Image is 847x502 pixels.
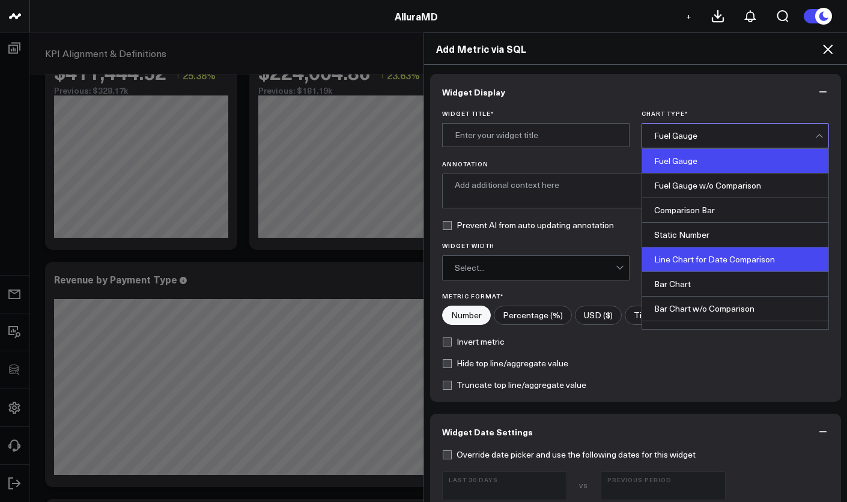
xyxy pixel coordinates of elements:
h2: Add Metric via SQL [436,42,835,55]
label: Override date picker and use the following dates for this widget [442,450,696,459]
label: Widget Width [442,242,630,249]
button: Widget Date Settings [430,414,841,450]
label: Percentage (%) [494,306,572,325]
div: Static Number [642,223,828,247]
label: Widget Title * [442,110,630,117]
div: Bar Chart w/o Comparison [642,297,828,321]
div: Comparison Bar [642,198,828,223]
b: Previous Period [607,476,719,483]
a: AlluraMD [395,10,438,23]
label: Number [442,306,491,325]
div: Line Chart for Date Comparison [642,247,828,272]
label: Chart Type * [642,110,829,117]
div: VS [573,482,595,489]
button: Widget Display [430,74,841,110]
div: Bar Chart [642,272,828,297]
span: + [686,12,691,20]
label: Hide top line/aggregate value [442,358,568,368]
div: Fuel Gauge [642,149,828,174]
label: Annotation [442,160,829,168]
button: Previous Period [601,471,726,500]
div: Fuel Gauge w/o Comparison [642,174,828,198]
input: Enter your widget title [442,123,630,147]
label: Metric Format* [442,292,829,300]
b: Last 30 Days [449,476,560,483]
label: Prevent AI from auto updating annotation [442,220,614,230]
label: Time [625,306,662,325]
div: Select... [455,263,616,273]
div: Fuel Gauge [654,131,815,141]
div: Wide Bar Chart [642,321,828,346]
label: Invert metric [442,337,505,346]
button: Last 30 Days [442,471,567,500]
label: Truncate top line/aggregate value [442,380,586,390]
span: Widget Date Settings [442,427,533,437]
button: + [681,9,696,23]
label: USD ($) [575,306,622,325]
span: Widget Display [442,87,505,97]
